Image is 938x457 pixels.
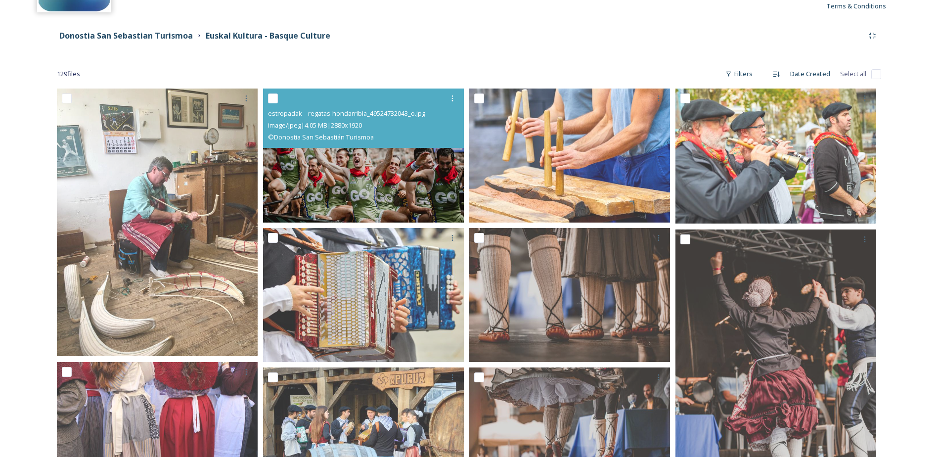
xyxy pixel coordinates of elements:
span: image/jpeg | 4.05 MB | 2880 x 1920 [268,121,362,130]
strong: Euskal Kultura - Basque Culture [206,30,330,41]
img: 1612 StoTomasSS_178j.jpg [263,228,464,362]
strong: Donostia San Sebastian Turismoa [59,30,193,41]
img: musicos-vascos_38261129531_o.jpg [675,89,876,224]
div: Filters [720,64,758,84]
div: Date Created [785,64,835,84]
span: © Donostia San Sebastián Turismoa [268,133,374,141]
img: cestero_49524705358_o.jpg [57,89,258,356]
span: Select all [840,69,866,79]
img: abarcas_49525112131_o.jpg [469,228,670,362]
img: 1612 StoTomasSS_052j.jpg [469,89,670,223]
img: estropadak---regatas-hondarribia_49524732043_o.jpg [263,89,464,223]
span: estropadak---regatas-hondarribia_49524732043_o.jpg [268,109,425,118]
span: Terms & Conditions [826,1,886,10]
